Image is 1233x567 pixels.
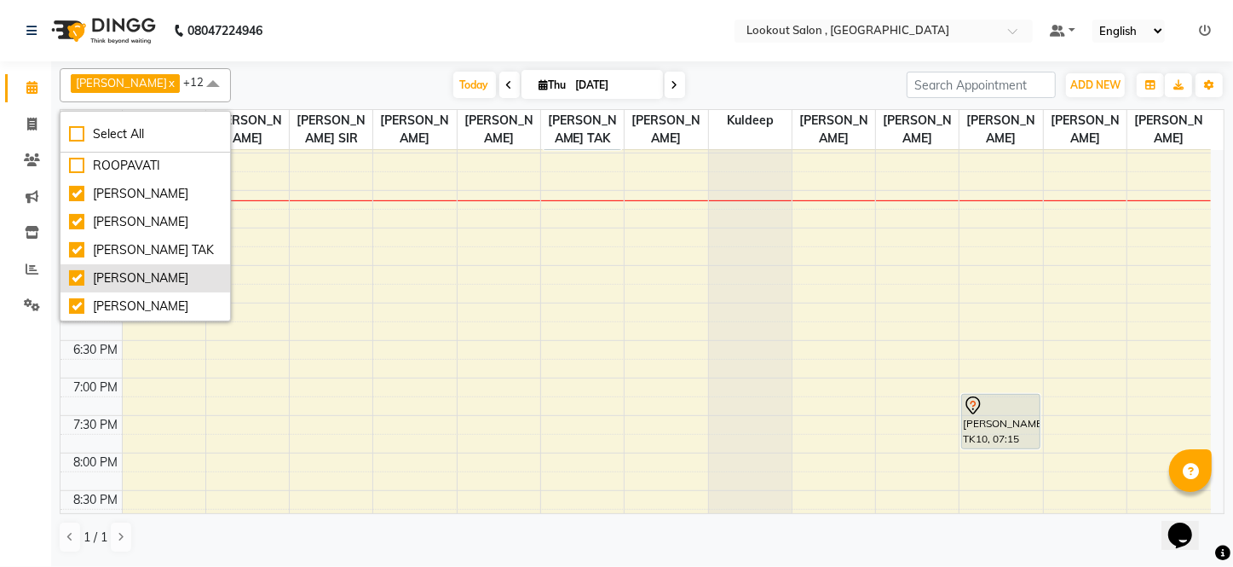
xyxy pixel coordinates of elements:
[1066,73,1125,97] button: ADD NEW
[69,269,222,287] div: [PERSON_NAME]
[876,110,959,149] span: [PERSON_NAME]
[907,72,1056,98] input: Search Appointment
[290,110,372,149] span: [PERSON_NAME] SIR
[959,110,1042,149] span: [PERSON_NAME]
[453,72,496,98] span: Today
[167,76,175,90] a: x
[69,298,222,315] div: [PERSON_NAME]
[84,529,107,547] span: 1 / 1
[625,110,707,149] span: [PERSON_NAME]
[71,379,122,396] div: 7:00 PM
[69,157,222,175] div: ROOPAVATI
[71,416,122,434] div: 7:30 PM
[962,395,1040,448] div: [PERSON_NAME], TK10, 07:15 PM-08:00 PM, ANYTIME PEDICURE
[69,241,222,259] div: [PERSON_NAME] TAK
[187,7,262,55] b: 08047224946
[1044,110,1126,149] span: [PERSON_NAME]
[541,110,624,149] span: [PERSON_NAME] TAK
[1161,499,1216,550] iframe: chat widget
[43,7,160,55] img: logo
[709,110,792,131] span: kuldeep
[71,341,122,359] div: 6:30 PM
[69,213,222,231] div: [PERSON_NAME]
[71,491,122,509] div: 8:30 PM
[123,110,205,149] span: [PERSON_NAME]
[792,110,875,149] span: [PERSON_NAME]
[373,110,456,149] span: [PERSON_NAME]
[458,110,540,149] span: [PERSON_NAME]
[1127,110,1211,149] span: [PERSON_NAME]
[535,78,571,91] span: Thu
[1070,78,1121,91] span: ADD NEW
[60,110,122,128] div: Stylist
[69,185,222,203] div: [PERSON_NAME]
[76,76,167,90] span: [PERSON_NAME]
[71,454,122,472] div: 8:00 PM
[183,75,216,89] span: +12
[206,110,289,149] span: [PERSON_NAME]
[69,125,222,143] div: Select All
[571,72,656,98] input: 2025-09-04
